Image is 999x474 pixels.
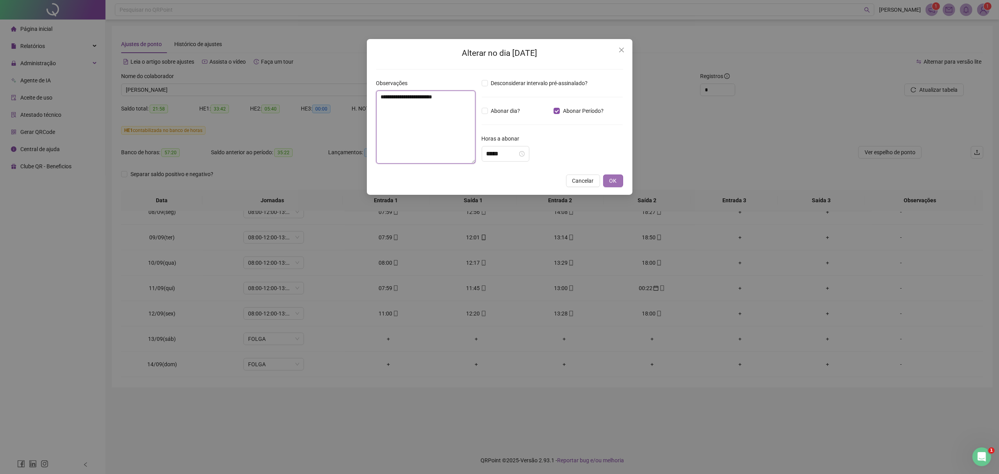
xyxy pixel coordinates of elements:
span: close [618,47,625,53]
button: Cancelar [566,175,600,187]
label: Observações [376,79,413,87]
button: OK [603,175,623,187]
span: Cancelar [572,176,594,185]
h2: Alterar no dia [DATE] [376,47,623,60]
span: Abonar dia? [488,107,524,115]
span: Desconsiderar intervalo pré-assinalado? [488,79,591,87]
span: Abonar Período? [560,107,607,115]
label: Horas a abonar [482,134,525,143]
span: 1 [988,447,995,454]
span: OK [609,176,617,185]
iframe: Intercom live chat [972,447,991,466]
button: Close [615,44,628,56]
